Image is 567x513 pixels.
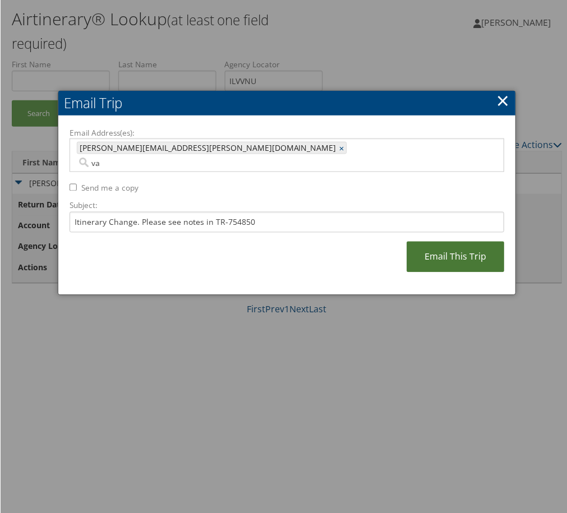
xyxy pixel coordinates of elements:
[69,200,504,211] label: Subject:
[77,142,336,154] span: [PERSON_NAME][EMAIL_ADDRESS][PERSON_NAME][DOMAIN_NAME]
[76,157,315,168] input: Email address (Separate multiple email addresses with commas)
[496,89,509,112] a: ×
[407,242,504,272] a: Email This Trip
[69,212,504,233] input: Add a short subject for the email
[339,142,346,154] a: ×
[81,183,138,194] label: Send me a copy
[58,91,515,115] h2: Email Trip
[69,127,504,138] label: Email Address(es):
